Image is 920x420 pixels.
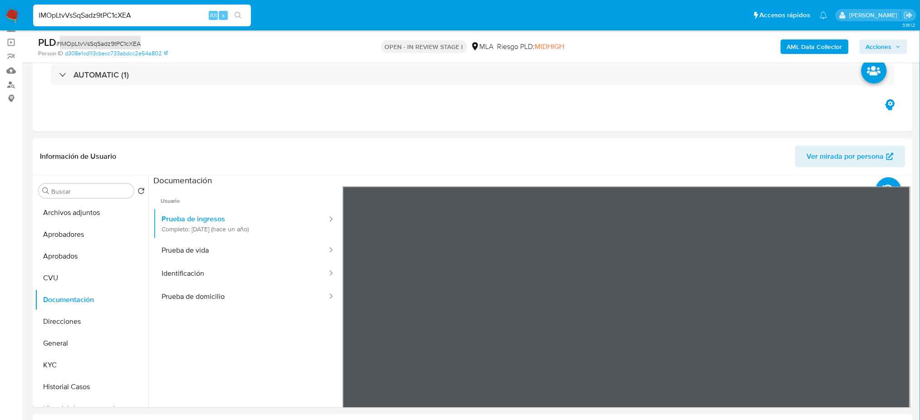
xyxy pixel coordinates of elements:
[902,21,915,29] span: 3.161.2
[471,42,494,52] div: MLA
[781,39,849,54] button: AML Data Collector
[40,152,116,161] h1: Información de Usuario
[381,40,467,53] p: OPEN - IN REVIEW STAGE I
[795,146,905,167] button: Ver mirada por persona
[787,39,842,54] b: AML Data Collector
[497,42,565,52] span: Riesgo PLD:
[35,202,148,224] button: Archivos adjuntos
[51,64,895,85] div: AUTOMATIC (1)
[904,10,913,20] a: Salir
[138,187,145,197] button: Volver al orden por defecto
[35,354,148,376] button: KYC
[38,35,56,49] b: PLD
[210,11,217,20] span: Alt
[35,289,148,311] button: Documentación
[860,39,907,54] button: Acciones
[535,41,565,52] span: MIDHIGH
[820,11,827,19] a: Notificaciones
[38,49,63,58] b: Person ID
[849,11,900,20] p: abril.medzovich@mercadolibre.com
[65,49,168,58] a: d308e1cd113cbecc733abdcc2e54a802
[33,10,251,21] input: Buscar usuario o caso...
[35,311,148,332] button: Direcciones
[35,267,148,289] button: CVU
[42,187,49,195] button: Buscar
[74,70,129,80] h3: AUTOMATIC (1)
[35,398,148,420] button: Historial de conversaciones
[51,187,130,195] input: Buscar
[35,224,148,245] button: Aprobadores
[222,11,225,20] span: s
[56,39,141,48] span: # IMOpLtvVsSqSadz9tPC1cXEA
[760,10,811,20] span: Accesos rápidos
[807,146,884,167] span: Ver mirada por persona
[35,332,148,354] button: General
[866,39,892,54] span: Acciones
[35,245,148,267] button: Aprobados
[229,9,247,22] button: search-icon
[35,376,148,398] button: Historial Casos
